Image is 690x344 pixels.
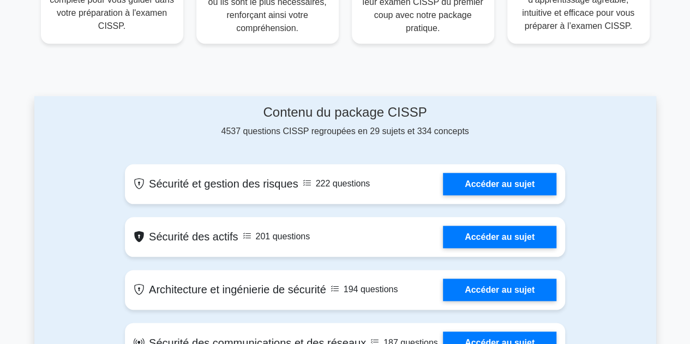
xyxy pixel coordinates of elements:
a: Accéder au sujet [443,226,556,248]
a: Accéder au sujet [443,279,556,301]
a: Accéder au sujet [443,173,556,195]
font: Contenu du package CISSP [263,105,427,119]
font: 4537 questions CISSP regroupées en 29 sujets et 334 concepts [221,126,469,136]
